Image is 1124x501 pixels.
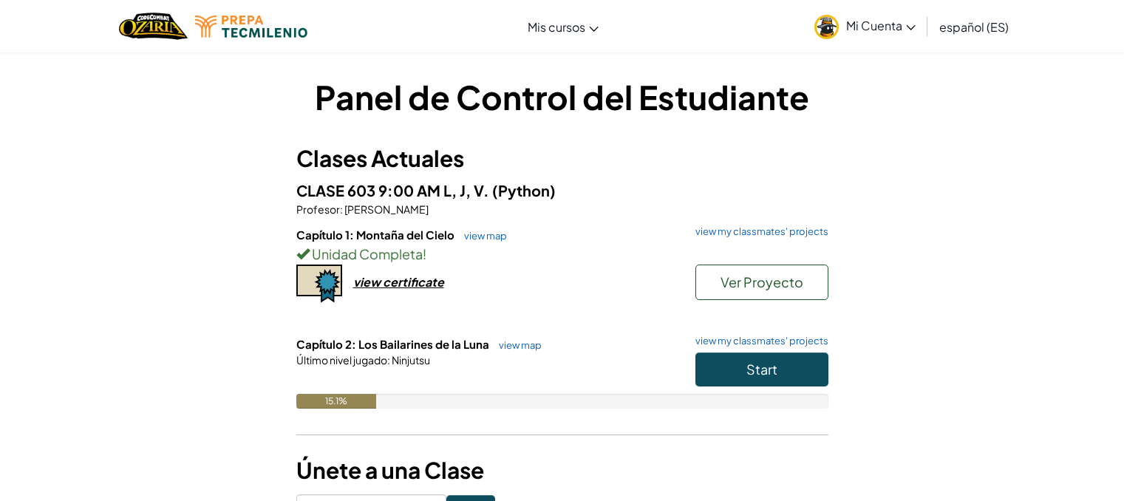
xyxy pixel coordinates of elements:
[195,16,307,38] img: Logotipo de Tecmilenio
[688,336,828,346] a: view my classmates' projects
[814,15,839,39] img: avatar
[296,454,828,487] h3: Únete a una Clase
[932,7,1016,47] a: español (ES)
[119,11,188,41] img: Hogar
[390,353,430,367] span: Ninjutsu
[491,339,542,351] a: view map
[296,353,387,367] span: Último nivel jugado
[423,245,426,262] span: !
[695,265,828,300] button: Ver Proyecto
[688,227,828,236] a: view my classmates' projects
[520,7,606,47] a: Mis cursos
[387,353,390,367] span: :
[296,74,828,120] h1: Panel de Control del Estudiante
[296,265,342,303] img: certificate-icon.png
[296,228,457,242] span: Capítulo 1: Montaña del Cielo
[528,19,585,35] font: Mis cursos
[340,202,343,216] span: :
[807,3,923,50] a: Mi Cuenta
[492,181,556,200] span: (Python)
[343,202,429,216] span: [PERSON_NAME]
[296,394,377,409] div: 15.1%
[119,11,188,41] a: Logotipo de Ozaria de CodeCombat
[296,202,340,216] span: Profesor
[296,337,491,351] span: Capítulo 2: Los Bailarines de la Luna
[296,274,444,290] a: view certificate
[721,273,803,290] span: Ver Proyecto
[695,352,828,386] button: Start
[353,274,444,290] div: view certificate
[746,361,777,378] span: Start
[310,245,423,262] span: Unidad Completa
[939,19,1009,35] font: español (ES)
[296,142,828,175] h3: Clases Actuales
[296,181,492,200] span: CLASE 603 9:00 AM L, J, V.
[457,230,507,242] a: view map
[846,18,902,33] font: Mi Cuenta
